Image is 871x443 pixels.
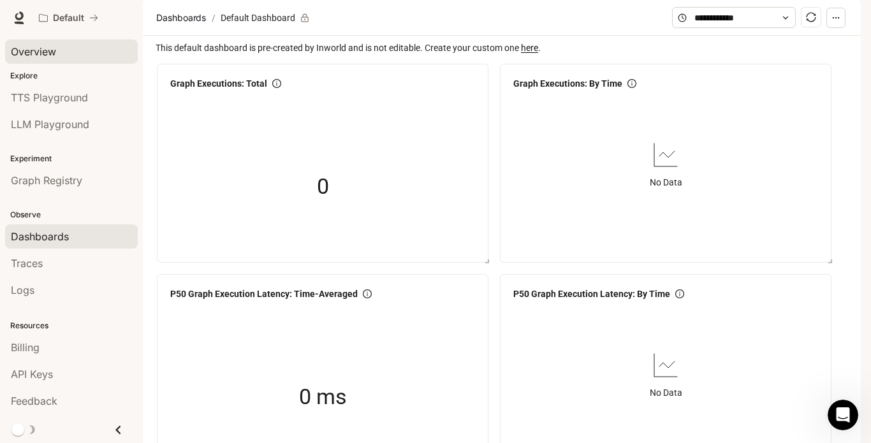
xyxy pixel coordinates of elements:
span: info-circle [675,289,684,298]
span: Graph Executions: Total [170,76,267,91]
a: here [521,43,538,53]
iframe: Intercom live chat [828,400,858,430]
span: info-circle [272,79,281,88]
button: Dashboards [153,10,209,25]
span: Dashboards [156,10,206,25]
article: No Data [650,175,682,189]
span: info-circle [363,289,372,298]
button: All workspaces [33,5,104,31]
p: Default [53,13,84,24]
article: Default Dashboard [218,6,298,30]
span: info-circle [627,79,636,88]
span: This default dashboard is pre-created by Inworld and is not editable. Create your custom one . [156,41,851,55]
span: P50 Graph Execution Latency: By Time [513,287,670,301]
span: 0 ms [299,380,347,414]
article: No Data [650,386,682,400]
span: 0 [317,170,329,204]
span: P50 Graph Execution Latency: Time-Averaged [170,287,358,301]
span: sync [806,12,816,22]
span: Graph Executions: By Time [513,76,622,91]
span: / [212,11,216,25]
